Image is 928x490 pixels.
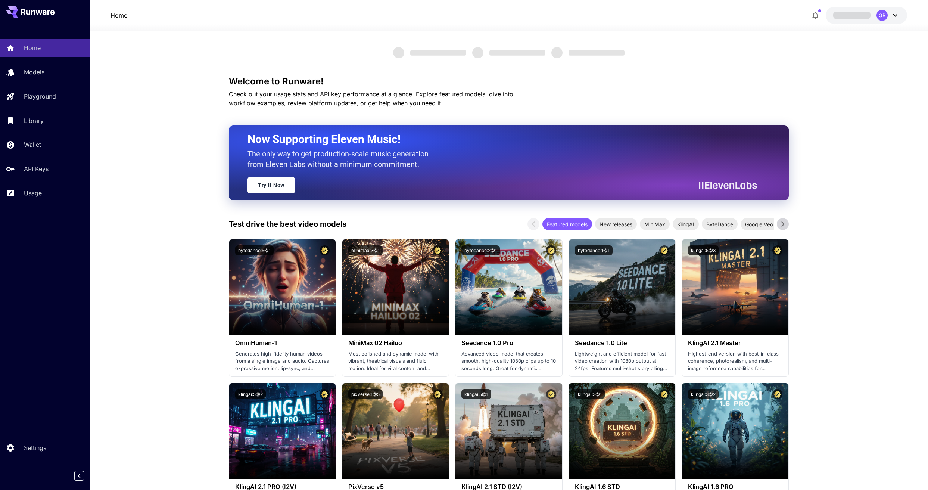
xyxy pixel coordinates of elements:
[342,239,449,335] img: alt
[569,383,675,479] img: alt
[348,339,443,347] h3: MiniMax 02 Hailuo
[229,239,336,335] img: alt
[455,239,562,335] img: alt
[876,10,888,21] div: GR
[575,389,605,399] button: klingai:3@1
[461,339,556,347] h3: Seedance 1.0 Pro
[348,389,383,399] button: pixverse:1@5
[110,11,127,20] a: Home
[461,350,556,372] p: Advanced video model that creates smooth, high-quality 1080p clips up to 10 seconds long. Great f...
[640,218,670,230] div: MiniMax
[82,44,126,49] div: Keywords by Traffic
[702,220,738,228] span: ByteDance
[673,220,699,228] span: KlingAI
[741,220,778,228] span: Google Veo
[247,177,295,193] a: Try It Now
[24,43,41,52] p: Home
[24,164,49,173] p: API Keys
[546,245,556,255] button: Certified Model – Vetted for best performance and includes a commercial license.
[741,218,778,230] div: Google Veo
[342,383,449,479] img: alt
[433,389,443,399] button: Certified Model – Vetted for best performance and includes a commercial license.
[542,218,592,230] div: Featured models
[24,443,46,452] p: Settings
[24,68,44,77] p: Models
[320,245,330,255] button: Certified Model – Vetted for best performance and includes a commercial license.
[110,11,127,20] nav: breadcrumb
[235,245,274,255] button: bytedance:5@1
[229,90,513,107] span: Check out your usage stats and API key performance at a glance. Explore featured models, dive int...
[229,383,336,479] img: alt
[772,245,782,255] button: Certified Model – Vetted for best performance and includes a commercial license.
[595,218,637,230] div: New releases
[20,43,26,49] img: tab_domain_overview_orange.svg
[28,44,67,49] div: Domain Overview
[12,19,18,25] img: website_grey.svg
[595,220,637,228] span: New releases
[348,245,383,255] button: minimax:3@1
[569,239,675,335] img: alt
[235,350,330,372] p: Generates high-fidelity human videos from a single image and audio. Captures expressive motion, l...
[673,218,699,230] div: KlingAI
[688,389,719,399] button: klingai:3@2
[682,383,788,479] img: alt
[546,389,556,399] button: Certified Model – Vetted for best performance and includes a commercial license.
[80,469,90,483] div: Collapse sidebar
[659,389,669,399] button: Certified Model – Vetted for best performance and includes a commercial license.
[229,76,789,87] h3: Welcome to Runware!
[74,43,80,49] img: tab_keywords_by_traffic_grey.svg
[24,189,42,198] p: Usage
[575,350,669,372] p: Lightweight and efficient model for fast video creation with 1080p output at 24fps. Features mult...
[74,471,84,481] button: Collapse sidebar
[461,389,491,399] button: klingai:5@1
[12,12,18,18] img: logo_orange.svg
[247,149,434,170] p: The only way to get production-scale music generation from Eleven Labs without a minimum commitment.
[575,339,669,347] h3: Seedance 1.0 Lite
[461,245,500,255] button: bytedance:2@1
[640,220,670,228] span: MiniMax
[24,116,44,125] p: Library
[659,245,669,255] button: Certified Model – Vetted for best performance and includes a commercial license.
[235,389,266,399] button: klingai:5@2
[21,12,37,18] div: v 4.0.25
[702,218,738,230] div: ByteDance
[235,339,330,347] h3: OmniHuman‑1
[575,245,613,255] button: bytedance:1@1
[24,140,41,149] p: Wallet
[688,245,719,255] button: klingai:5@3
[229,218,346,230] p: Test drive the best video models
[320,389,330,399] button: Certified Model – Vetted for best performance and includes a commercial license.
[19,19,53,25] div: Domain: [URL]
[542,220,592,228] span: Featured models
[682,239,788,335] img: alt
[455,383,562,479] img: alt
[433,245,443,255] button: Certified Model – Vetted for best performance and includes a commercial license.
[688,339,782,347] h3: KlingAI 2.1 Master
[772,389,782,399] button: Certified Model – Vetted for best performance and includes a commercial license.
[348,350,443,372] p: Most polished and dynamic model with vibrant, theatrical visuals and fluid motion. Ideal for vira...
[688,350,782,372] p: Highest-end version with best-in-class coherence, photorealism, and multi-image reference capabil...
[24,92,56,101] p: Playground
[247,132,751,146] h2: Now Supporting Eleven Music!
[826,7,907,24] button: GR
